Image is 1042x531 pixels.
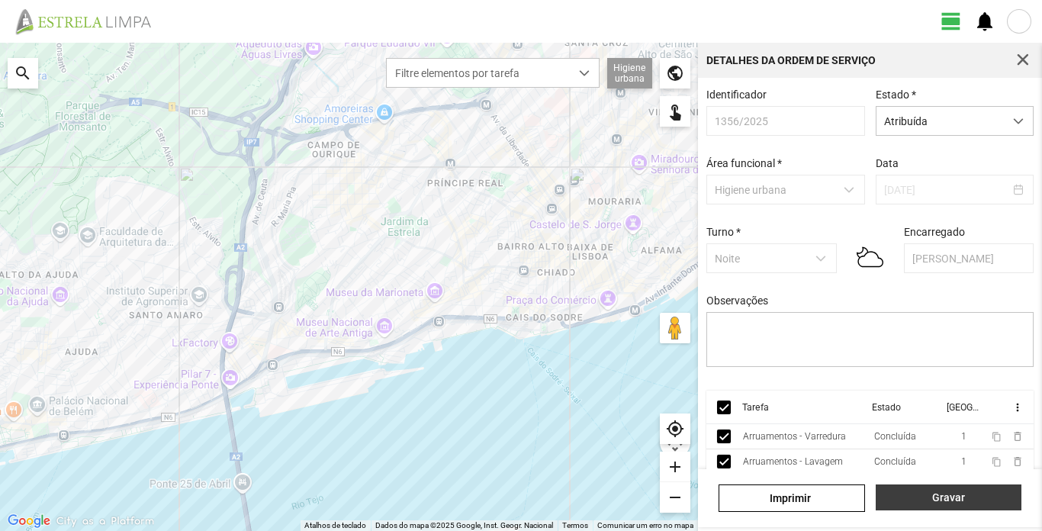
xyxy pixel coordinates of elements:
img: 02n.svg [857,241,883,273]
label: Turno * [706,226,741,238]
span: view_day [940,10,963,33]
div: Arruamentos - Lavagem [743,456,843,467]
label: Identificador [706,88,767,101]
label: Data [876,157,899,169]
span: Atribuída [876,107,1004,135]
div: search [8,58,38,88]
div: Concluída [873,456,915,467]
div: [GEOGRAPHIC_DATA] [946,402,978,413]
div: dropdown trigger [570,59,600,87]
span: delete_outline [1011,430,1023,443]
span: delete_outline [1011,455,1023,468]
button: Arraste o Pegman para o mapa para abrir o Street View [660,313,690,343]
button: content_copy [991,430,1003,443]
span: Dados do mapa ©2025 Google, Inst. Geogr. Nacional [375,521,553,529]
a: Imprimir [719,484,864,512]
div: add [660,452,690,482]
div: touch_app [660,96,690,127]
span: notifications [973,10,996,33]
div: Concluída [873,431,915,442]
a: Comunicar um erro no mapa [597,521,693,529]
button: more_vert [1011,401,1023,414]
div: Detalhes da Ordem de Serviço [706,55,876,66]
button: content_copy [991,455,1003,468]
span: Filtre elementos por tarefa [387,59,570,87]
div: Estado [871,402,900,413]
div: remove [660,482,690,513]
div: Tarefa [742,402,769,413]
a: Abrir esta área no Google Maps (abre uma nova janela) [4,511,54,531]
div: public [660,58,690,88]
button: Gravar [876,484,1021,510]
img: file [11,8,168,35]
div: Higiene urbana [607,58,652,88]
div: dropdown trigger [1004,107,1034,135]
img: Google [4,511,54,531]
label: Área funcional * [706,157,782,169]
span: content_copy [991,432,1001,442]
div: Arruamentos - Varredura [743,431,846,442]
span: content_copy [991,457,1001,467]
div: my_location [660,414,690,444]
a: Termos (abre num novo separador) [562,521,588,529]
button: Atalhos de teclado [304,520,366,531]
span: 1 [961,431,966,442]
label: Observações [706,294,768,307]
label: Estado * [876,88,916,101]
span: 1 [961,456,966,467]
label: Encarregado [904,226,965,238]
span: Gravar [883,491,1013,504]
